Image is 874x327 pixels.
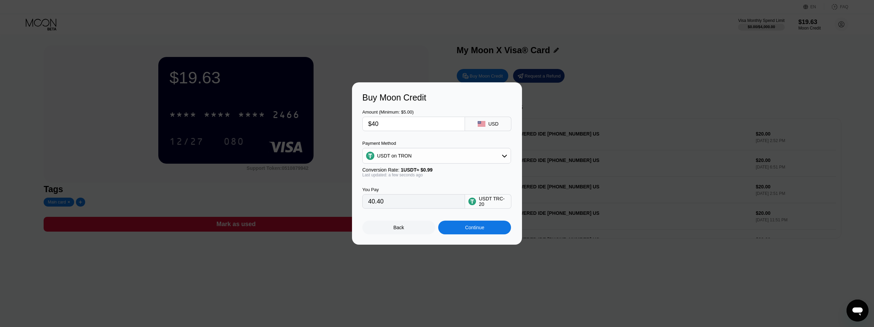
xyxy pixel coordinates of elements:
iframe: Кнопка запуска окна обмена сообщениями [847,300,869,322]
div: USD [488,121,499,127]
div: USDT TRC-20 [479,196,508,207]
div: Last updated: a few seconds ago [362,173,511,177]
div: Payment Method [362,141,511,146]
div: You Pay [362,187,465,192]
div: Buy Moon Credit [362,93,512,103]
div: Amount (Minimum: $5.00) [362,109,465,115]
div: Continue [438,221,511,234]
span: 1 USDT ≈ $0.99 [401,167,433,173]
div: USDT on TRON [377,153,412,159]
div: Conversion Rate: [362,167,511,173]
input: $0.00 [368,117,459,131]
div: Back [362,221,435,234]
div: USDT on TRON [363,149,511,163]
div: Back [394,225,404,230]
div: Continue [465,225,484,230]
